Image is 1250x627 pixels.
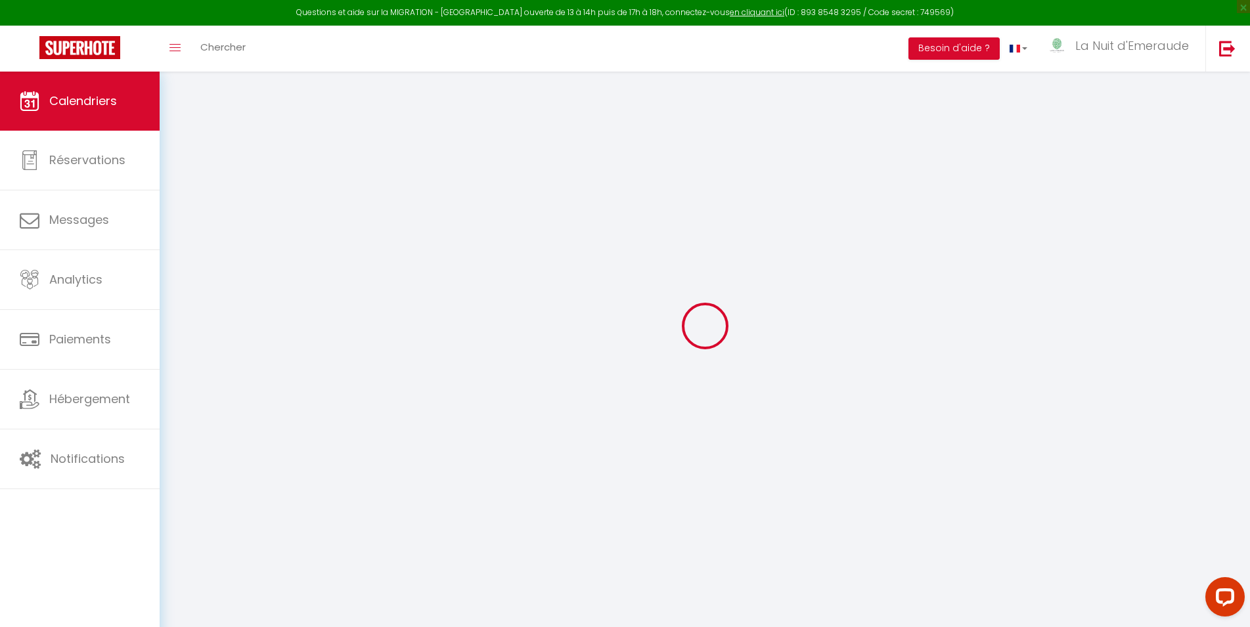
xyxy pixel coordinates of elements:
[49,152,125,168] span: Réservations
[49,211,109,228] span: Messages
[39,36,120,59] img: Super Booking
[908,37,1000,60] button: Besoin d'aide ?
[730,7,784,18] a: en cliquant ici
[1195,572,1250,627] iframe: LiveChat chat widget
[49,331,111,347] span: Paiements
[1219,40,1236,56] img: logout
[190,26,256,72] a: Chercher
[51,450,125,467] span: Notifications
[200,40,246,54] span: Chercher
[1075,37,1189,54] span: La Nuit d'Emeraude
[49,391,130,407] span: Hébergement
[49,93,117,109] span: Calendriers
[49,271,102,288] span: Analytics
[1047,37,1067,54] img: ...
[1037,26,1205,72] a: ... La Nuit d'Emeraude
